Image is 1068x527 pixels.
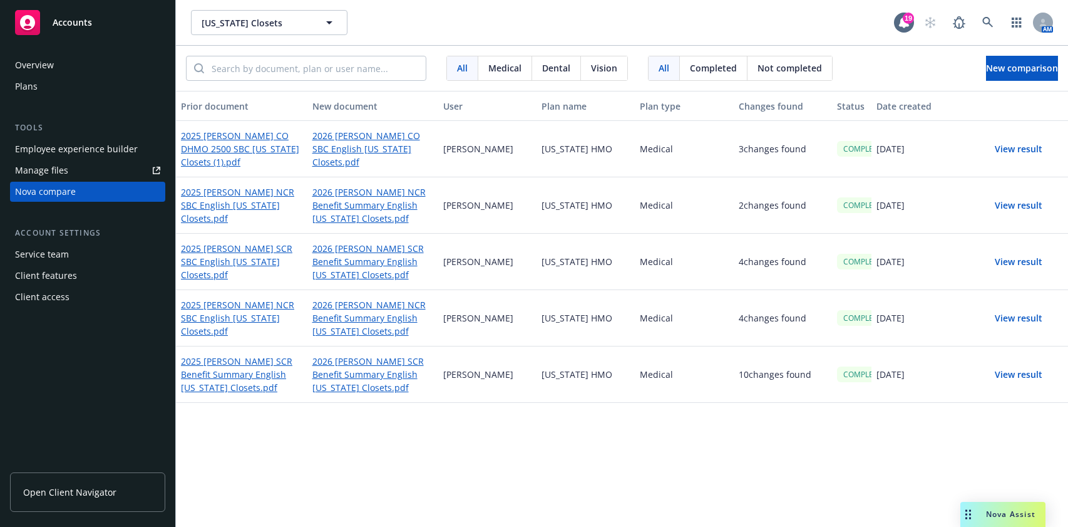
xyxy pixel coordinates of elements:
div: COMPLETED [837,141,894,157]
span: Medical [488,61,521,75]
div: Manage files [15,160,68,180]
a: 2025 [PERSON_NAME] SCR SBC English [US_STATE] Closets.pdf [181,242,302,281]
span: Accounts [53,18,92,28]
button: Plan name [537,91,635,121]
a: Plans [10,76,165,97]
button: Status [832,91,871,121]
span: Completed [690,61,737,75]
button: Nova Assist [960,502,1045,527]
div: New document [312,100,434,113]
div: Medical [635,177,733,234]
a: Report a Bug [947,10,972,35]
div: Tools [10,122,165,134]
span: All [457,61,468,75]
p: [PERSON_NAME] [443,142,513,155]
button: [US_STATE] Closets [191,10,347,35]
div: Plan type [640,100,728,113]
div: COMPLETED [837,310,894,326]
a: Search [975,10,1000,35]
div: [US_STATE] HMO [537,290,635,347]
div: Account settings [10,227,165,239]
a: Nova compare [10,182,165,202]
button: View result [975,137,1062,162]
a: Client features [10,266,165,286]
a: 2026 [PERSON_NAME] SCR Benefit Summary English [US_STATE] Closets.pdf [312,355,434,394]
button: Changes found [734,91,832,121]
button: New document [307,91,439,121]
div: Medical [635,234,733,290]
div: Medical [635,290,733,347]
span: Nova Assist [986,509,1035,519]
p: 3 changes found [739,142,806,155]
p: 2 changes found [739,199,806,212]
a: 2025 [PERSON_NAME] NCR SBC English [US_STATE] Closets.pdf [181,298,302,338]
a: Employee experience builder [10,139,165,159]
button: View result [975,362,1062,387]
div: Employee experience builder [15,139,138,159]
div: Overview [15,55,54,75]
a: Client access [10,287,165,307]
div: Plan name [542,100,630,113]
a: Accounts [10,5,165,40]
a: Start snowing [918,10,943,35]
p: [PERSON_NAME] [443,199,513,212]
span: New comparison [986,62,1058,74]
div: Plans [15,76,38,97]
button: Date created [871,91,970,121]
a: 2025 [PERSON_NAME] CO DHMO 2500 SBC [US_STATE] Closets (1).pdf [181,129,302,169]
p: [DATE] [876,142,905,155]
div: [US_STATE] HMO [537,234,635,290]
svg: Search [194,63,204,73]
div: Drag to move [960,502,976,527]
a: Overview [10,55,165,75]
a: Service team [10,244,165,264]
p: 4 changes found [739,255,806,268]
a: Manage files [10,160,165,180]
div: Status [837,100,866,113]
a: 2026 [PERSON_NAME] SCR Benefit Summary English [US_STATE] Closets.pdf [312,242,434,281]
div: 19 [903,13,914,24]
button: New comparison [986,56,1058,81]
div: Changes found [739,100,827,113]
div: Prior document [181,100,302,113]
a: 2026 [PERSON_NAME] CO SBC English [US_STATE] Closets.pdf [312,129,434,169]
span: Dental [542,61,570,75]
p: [PERSON_NAME] [443,368,513,381]
div: COMPLETED [837,254,894,269]
button: View result [975,193,1062,218]
button: View result [975,306,1062,331]
button: View result [975,249,1062,274]
p: [PERSON_NAME] [443,311,513,325]
input: Search by document, plan or user name... [204,56,426,80]
div: [US_STATE] HMO [537,121,635,177]
span: Not completed [757,61,822,75]
div: Medical [635,347,733,403]
button: Plan type [635,91,733,121]
div: Client features [15,266,77,286]
p: [PERSON_NAME] [443,255,513,268]
p: [DATE] [876,311,905,325]
span: All [659,61,669,75]
span: Open Client Navigator [23,486,116,499]
a: 2025 [PERSON_NAME] SCR Benefit Summary English [US_STATE] Closets.pdf [181,355,302,394]
a: 2026 [PERSON_NAME] NCR Benefit Summary English [US_STATE] Closets.pdf [312,185,434,225]
p: 10 changes found [739,368,811,381]
a: 2025 [PERSON_NAME] NCR SBC English [US_STATE] Closets.pdf [181,185,302,225]
a: 2026 [PERSON_NAME] NCR Benefit Summary English [US_STATE] Closets.pdf [312,298,434,338]
p: [DATE] [876,368,905,381]
p: 4 changes found [739,311,806,325]
div: Nova compare [15,182,76,202]
div: Service team [15,244,69,264]
span: [US_STATE] Closets [202,16,310,29]
div: [US_STATE] HMO [537,347,635,403]
div: COMPLETED [837,367,894,382]
div: Medical [635,121,733,177]
div: COMPLETED [837,197,894,213]
p: [DATE] [876,199,905,212]
a: Switch app [1004,10,1029,35]
span: Vision [591,61,617,75]
div: [US_STATE] HMO [537,177,635,234]
div: Date created [876,100,965,113]
div: Client access [15,287,69,307]
button: User [438,91,537,121]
